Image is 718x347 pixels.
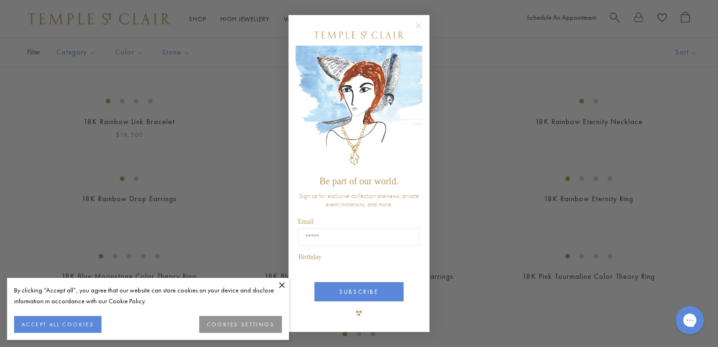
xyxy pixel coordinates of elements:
[298,253,321,260] span: Birthday
[320,176,398,186] span: Be part of our world.
[350,304,368,323] img: TSC
[199,316,282,333] button: COOKIES SETTINGS
[298,218,313,225] span: Email
[671,303,709,338] iframe: Gorgias live chat messenger
[314,282,404,301] button: SUBSCRIBE
[14,316,101,333] button: ACCEPT ALL COOKIES
[296,46,422,171] img: c4a9eb12-d91a-4d4a-8ee0-386386f4f338.jpeg
[14,285,282,307] div: By clicking “Accept all”, you agree that our website can store cookies on your device and disclos...
[298,228,420,246] input: Email
[314,32,404,39] img: Temple St. Clair
[417,24,429,36] button: Close dialog
[299,191,419,208] span: Sign up for exclusive collection previews, private event invitations, and more.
